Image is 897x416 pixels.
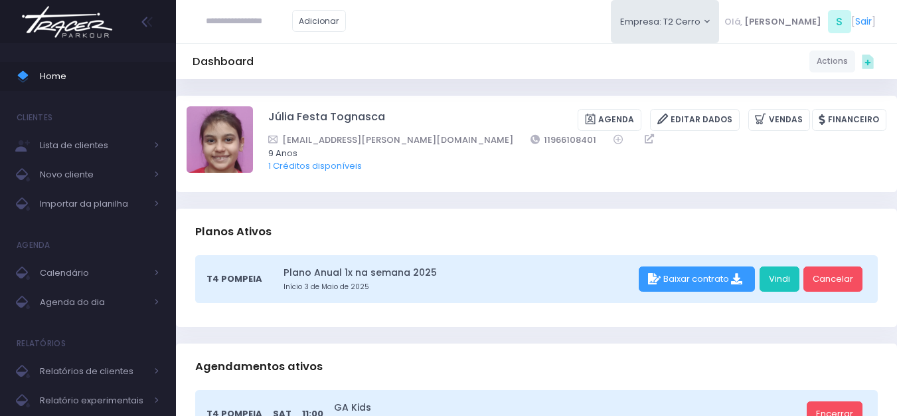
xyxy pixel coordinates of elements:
[193,55,254,68] h5: Dashboard
[855,15,872,29] a: Sair
[17,104,52,131] h4: Clientes
[724,15,742,29] span: Olá,
[760,266,799,292] a: Vindi
[284,266,634,280] a: Plano Anual 1x na semana 2025
[187,106,253,173] img: Júlia Festa Tognasca
[334,401,802,415] a: GA Kids
[268,159,362,172] a: 1 Créditos disponíveis
[195,213,272,251] h3: Planos Ativos
[284,282,634,292] small: Início 3 de Maio de 2025
[40,392,146,409] span: Relatório experimentais
[812,109,886,131] a: Financeiro
[40,166,146,183] span: Novo cliente
[719,7,880,37] div: [ ]
[803,266,862,292] a: Cancelar
[530,133,597,147] a: 11966108401
[40,264,146,282] span: Calendário
[639,266,755,292] div: Baixar contrato
[292,10,347,32] a: Adicionar
[578,109,641,131] a: Agenda
[17,330,66,357] h4: Relatórios
[268,147,869,160] span: 9 Anos
[40,294,146,311] span: Agenda do dia
[40,68,159,85] span: Home
[40,195,146,213] span: Importar da planilha
[40,137,146,154] span: Lista de clientes
[17,232,50,259] h4: Agenda
[748,109,810,131] a: Vendas
[650,109,740,131] a: Editar Dados
[268,109,385,131] a: Júlia Festa Tognasca
[195,348,323,385] h3: Agendamentos ativos
[40,363,146,380] span: Relatórios de clientes
[268,133,513,147] a: [EMAIL_ADDRESS][PERSON_NAME][DOMAIN_NAME]
[828,10,851,33] span: S
[744,15,821,29] span: [PERSON_NAME]
[206,272,262,286] span: T4 Pompeia
[809,51,855,72] a: Actions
